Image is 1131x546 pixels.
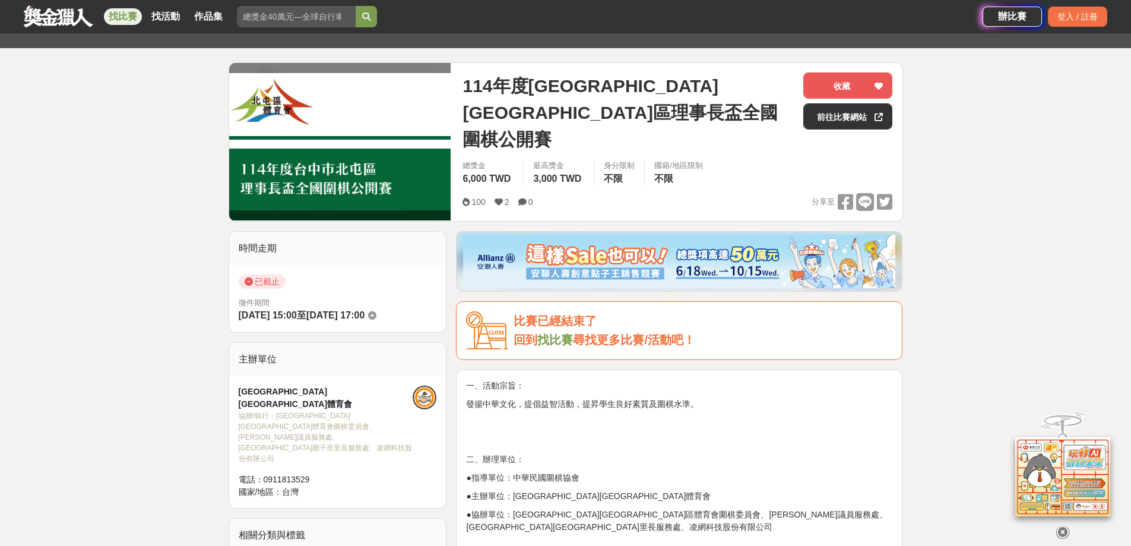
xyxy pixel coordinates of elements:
a: 前往比賽網站 [803,103,892,130]
span: [DATE] 17:00 [306,310,365,320]
a: 作品集 [189,8,227,25]
p: ●主辦單位：[GEOGRAPHIC_DATA][GEOGRAPHIC_DATA]體育會 [466,490,892,503]
div: 協辦/執行： [GEOGRAPHIC_DATA][GEOGRAPHIC_DATA]體育會圍棋委員會、[PERSON_NAME]議員服務處、[GEOGRAPHIC_DATA]廍子里里長服務處、凌網... [239,411,413,464]
span: 徵件期間 [239,298,270,307]
span: 100 [471,197,485,207]
span: 114年度[GEOGRAPHIC_DATA][GEOGRAPHIC_DATA]區理事長盃全國圍棋公開賽 [462,72,794,153]
span: 不限 [654,173,673,184]
span: 國家/地區： [239,487,283,497]
span: 已截止 [239,274,286,289]
span: 至 [297,310,306,320]
a: 辦比賽 [983,7,1042,27]
span: 最高獎金 [533,160,584,172]
p: 二、辦理單位： [466,453,892,466]
span: 不限 [604,173,623,184]
input: 總獎金40萬元—全球自行車設計比賽 [237,6,356,27]
span: 台灣 [282,487,299,497]
div: 登入 / 註冊 [1048,7,1107,27]
span: 0 [528,197,533,207]
a: 找比賽 [104,8,142,25]
div: 電話： 0911813529 [239,474,413,486]
img: Icon [466,311,508,350]
p: 一、活動宗旨： [466,380,892,392]
span: [DATE] 15:00 [239,310,297,320]
a: 找活動 [147,8,185,25]
img: dcc59076-91c0-4acb-9c6b-a1d413182f46.png [463,235,895,288]
p: ●指導單位：中華民國圍棋協會 [466,472,892,484]
span: 3,000 TWD [533,173,581,184]
span: 分享至 [812,193,835,211]
button: 收藏 [803,72,892,99]
p: ●協辦單位：[GEOGRAPHIC_DATA][GEOGRAPHIC_DATA]區體育會圍棋委員會、[PERSON_NAME]議員服務處、[GEOGRAPHIC_DATA][GEOGRAPHIC... [466,509,892,534]
div: 時間走期 [229,232,446,265]
span: 2 [505,197,509,207]
a: 找比賽 [537,333,573,346]
img: d2146d9a-e6f6-4337-9592-8cefde37ba6b.png [1015,437,1110,516]
span: 回到 [514,333,537,346]
span: 6,000 TWD [462,173,511,184]
div: [GEOGRAPHIC_DATA][GEOGRAPHIC_DATA]體育會 [239,386,413,411]
div: 身分限制 [604,160,635,172]
img: Cover Image [229,73,451,210]
div: 主辦單位 [229,343,446,376]
span: 總獎金 [462,160,514,172]
span: 尋找更多比賽/活動吧！ [573,333,695,346]
p: 發揚中華文化，提倡益智活動，提昇學生良好素質及圍棋水準。 [466,398,892,411]
div: 國籍/地區限制 [654,160,703,172]
div: 比賽已經結束了 [514,311,892,331]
